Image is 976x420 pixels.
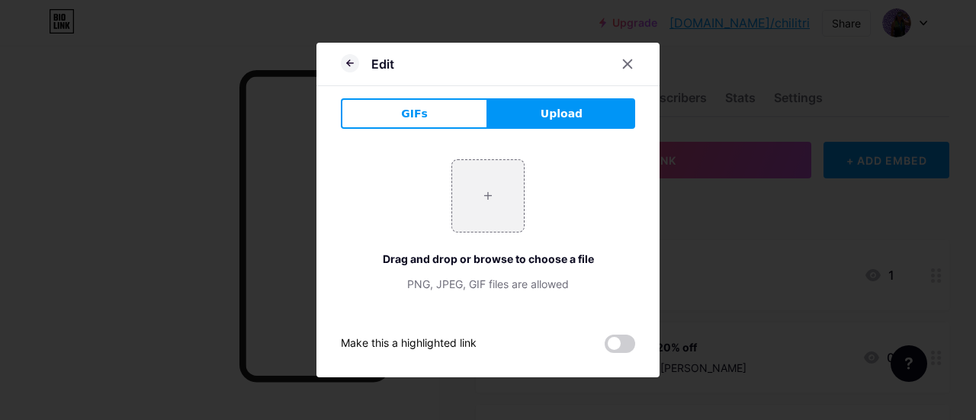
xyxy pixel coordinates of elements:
[341,251,635,267] div: Drag and drop or browse to choose a file
[341,335,477,353] div: Make this a highlighted link
[371,55,394,73] div: Edit
[401,106,428,122] span: GIFs
[541,106,583,122] span: Upload
[341,276,635,292] div: PNG, JPEG, GIF files are allowed
[341,98,488,129] button: GIFs
[488,98,635,129] button: Upload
